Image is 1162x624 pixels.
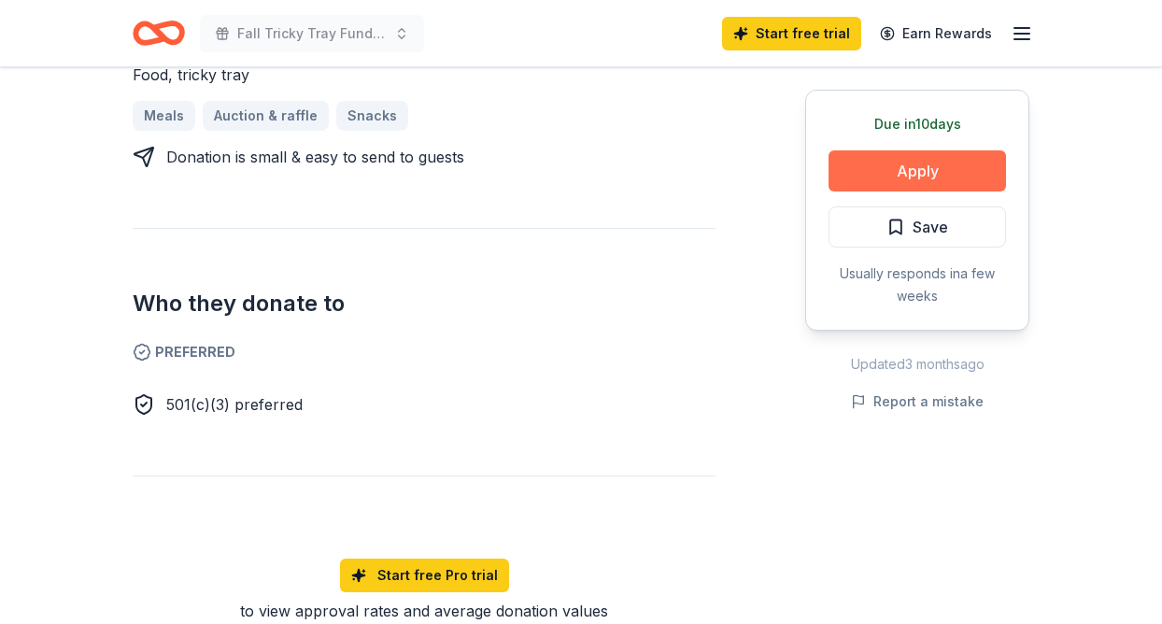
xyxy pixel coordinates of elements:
a: Meals [133,101,195,131]
div: Updated 3 months ago [805,353,1029,376]
button: Fall Tricky Tray Fundraiser [200,15,424,52]
div: Food, tricky tray [133,64,716,86]
button: Save [829,206,1006,248]
div: Usually responds in a few weeks [829,262,1006,307]
div: to view approval rates and average donation values [133,600,716,622]
span: Preferred [133,341,716,363]
a: Start free trial [722,17,861,50]
div: Due in 10 days [829,113,1006,135]
span: Save [913,215,948,239]
a: Auction & raffle [203,101,329,131]
div: Donation is small & easy to send to guests [166,146,464,168]
a: Earn Rewards [869,17,1003,50]
a: Snacks [336,101,408,131]
a: Start free Pro trial [340,559,509,592]
button: Apply [829,150,1006,191]
h2: Who they donate to [133,289,716,319]
span: Fall Tricky Tray Fundraiser [237,22,387,45]
span: 501(c)(3) preferred [166,395,303,414]
a: Home [133,11,185,55]
button: Report a mistake [851,390,984,413]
